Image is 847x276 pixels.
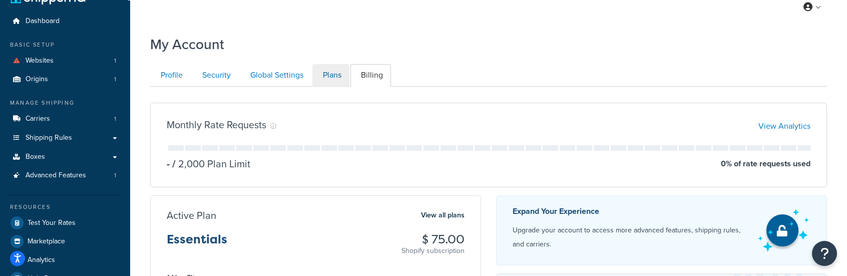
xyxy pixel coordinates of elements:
[114,57,116,65] span: 1
[167,210,216,221] h3: Active Plan
[114,115,116,123] span: 1
[401,246,465,256] p: Shopify subscription
[8,166,123,185] li: Advanced Features
[8,12,123,31] a: Dashboard
[401,233,465,246] h3: $ 75.00
[26,134,72,142] span: Shipping Rules
[721,157,810,171] p: 0 % of rate requests used
[26,75,48,84] span: Origins
[28,237,65,246] span: Marketplace
[8,70,123,89] li: Origins
[8,52,123,70] a: Websites 1
[26,17,60,26] span: Dashboard
[28,256,55,264] span: Analytics
[8,110,123,128] a: Carriers 1
[8,70,123,89] a: Origins 1
[192,64,239,87] a: Security
[167,157,170,171] p: -
[167,233,227,254] h3: Essentials
[8,129,123,147] a: Shipping Rules
[240,64,311,87] a: Global Settings
[496,195,827,265] a: Expand Your Experience Upgrade your account to access more advanced features, shipping rules, and...
[172,156,176,171] span: /
[350,64,391,87] a: Billing
[28,219,76,227] span: Test Your Rates
[167,119,266,130] h3: Monthly Rate Requests
[421,209,465,222] a: View all plans
[26,171,86,180] span: Advanced Features
[812,241,837,266] button: Open Resource Center
[26,57,54,65] span: Websites
[150,35,224,54] h1: My Account
[8,232,123,250] a: Marketplace
[8,203,123,211] div: Resources
[8,166,123,185] a: Advanced Features 1
[26,153,45,161] span: Boxes
[513,204,749,218] p: Expand Your Experience
[26,115,50,123] span: Carriers
[758,120,810,132] a: View Analytics
[170,157,250,171] p: 2,000 Plan Limit
[114,171,116,180] span: 1
[150,64,191,87] a: Profile
[8,214,123,232] a: Test Your Rates
[8,251,123,269] a: Analytics
[8,52,123,70] li: Websites
[114,75,116,84] span: 1
[513,223,749,251] p: Upgrade your account to access more advanced features, shipping rules, and carriers.
[312,64,349,87] a: Plans
[8,99,123,107] div: Manage Shipping
[8,110,123,128] li: Carriers
[8,41,123,49] div: Basic Setup
[8,148,123,166] a: Boxes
